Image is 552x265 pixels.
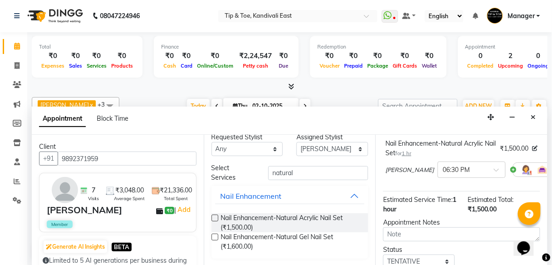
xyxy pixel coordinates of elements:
[205,163,261,182] div: Select Services
[526,51,552,61] div: 0
[378,99,458,113] input: Search Appointment
[236,51,276,61] div: ₹2,24,547
[465,103,492,109] span: ADD NEW
[174,204,192,215] span: |
[115,186,144,195] span: ₹3,048.00
[250,99,295,113] input: 2025-10-02
[276,63,291,69] span: Due
[385,166,434,175] span: [PERSON_NAME]
[161,63,178,69] span: Cash
[268,166,368,180] input: Search by service name
[47,221,73,228] span: Member
[89,101,93,108] a: x
[165,207,174,214] span: ₹0
[365,51,390,61] div: ₹0
[468,205,497,213] span: ₹1,500.00
[67,51,84,61] div: ₹0
[40,101,89,108] span: [PERSON_NAME]
[221,213,361,232] span: Nail Enhancement-Natural Acrylic Nail Set (₹1,500.00)
[84,63,109,69] span: Services
[98,101,112,108] span: +3
[109,51,135,61] div: ₹0
[500,144,529,153] span: ₹1,500.00
[39,63,67,69] span: Expenses
[39,111,86,127] span: Appointment
[215,188,365,204] button: Nail Enhancement
[39,43,135,51] div: Total
[221,232,361,251] span: Nail Enhancement-Natural Gel Nail Set (₹1,600.00)
[58,152,197,166] input: Search by Name/Mobile/Email/Code
[39,142,197,152] div: Client
[39,152,58,166] button: +91
[178,63,195,69] span: Card
[342,51,365,61] div: ₹0
[23,3,85,29] img: logo
[160,186,192,195] span: ₹21,336.00
[84,51,109,61] div: ₹0
[97,114,128,123] span: Block Time
[402,150,411,157] span: 1 hr
[296,132,368,142] div: Assigned Stylist
[47,203,122,217] div: [PERSON_NAME]
[109,63,135,69] span: Products
[88,195,99,202] span: Visits
[514,229,543,256] iframe: chat widget
[390,51,419,61] div: ₹0
[468,196,514,204] span: Estimated Total:
[465,51,496,61] div: 0
[419,63,439,69] span: Wallet
[92,186,95,195] span: 7
[112,243,132,251] span: BETA
[195,63,236,69] span: Online/Custom
[342,63,365,69] span: Prepaid
[383,218,540,227] div: Appointment Notes
[161,51,178,61] div: ₹0
[496,51,526,61] div: 2
[178,51,195,61] div: ₹0
[241,63,271,69] span: Petty cash
[100,3,140,29] b: 08047224946
[487,8,503,24] img: Manager
[385,139,497,158] div: Nail Enhancement-Natural Acrylic Nail Set
[463,100,494,113] button: ADD NEW
[195,51,236,61] div: ₹0
[383,245,455,255] div: Status
[419,51,439,61] div: ₹0
[231,103,250,109] span: Thu
[44,240,107,253] button: Generate AI Insights
[52,177,78,203] img: avatar
[537,164,548,175] img: Interior.png
[390,63,419,69] span: Gift Cards
[317,51,342,61] div: ₹0
[187,99,210,113] span: Today
[532,146,538,151] i: Edit price
[527,110,540,124] button: Close
[212,132,283,142] div: Requested Stylist
[221,191,282,201] div: Nail Enhancement
[395,150,411,157] small: for
[114,195,145,202] span: Average Spent
[164,195,188,202] span: Total Spent
[521,164,532,175] img: Hairdresser.png
[161,43,291,51] div: Finance
[526,63,552,69] span: Ongoing
[365,63,390,69] span: Package
[317,43,439,51] div: Redemption
[176,204,192,215] a: Add
[39,51,67,61] div: ₹0
[508,11,535,21] span: Manager
[276,51,291,61] div: ₹0
[465,63,496,69] span: Completed
[67,63,84,69] span: Sales
[496,63,526,69] span: Upcoming
[317,63,342,69] span: Voucher
[383,196,453,204] span: Estimated Service Time:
